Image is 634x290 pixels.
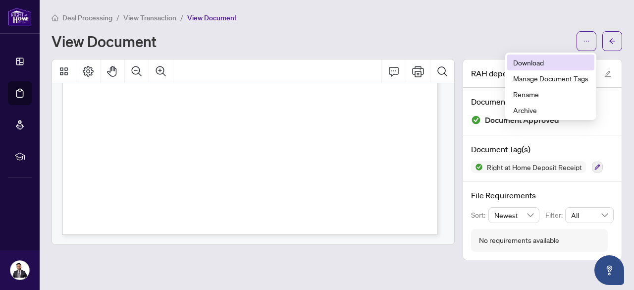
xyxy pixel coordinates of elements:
img: Document Status [471,115,481,125]
span: Archive [513,105,588,116]
h4: Document Tag(s) [471,143,614,155]
p: Filter: [545,210,565,221]
span: Manage Document Tags [513,73,588,84]
h4: Document Status [471,96,614,108]
span: Document Approved [485,114,559,127]
span: home [52,14,58,21]
span: ellipsis [583,38,590,45]
span: All [571,208,608,223]
h4: File Requirements [471,189,614,201]
span: Download [513,57,588,68]
span: View Transaction [123,13,176,22]
span: View Document [187,13,237,22]
span: Rename [513,89,588,100]
p: Sort: [471,210,488,221]
span: RAH deposit receipt.pdf [471,67,556,79]
img: Profile Icon [10,261,29,280]
div: No requirements available [479,235,559,246]
img: logo [8,7,32,26]
li: / [180,12,183,23]
span: Deal Processing [62,13,112,22]
span: Newest [494,208,534,223]
span: Right at Home Deposit Receipt [483,164,586,171]
button: Open asap [594,255,624,285]
li: / [116,12,119,23]
span: edit [604,70,611,77]
span: arrow-left [609,38,616,45]
h1: View Document [52,33,157,49]
img: Status Icon [471,161,483,173]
